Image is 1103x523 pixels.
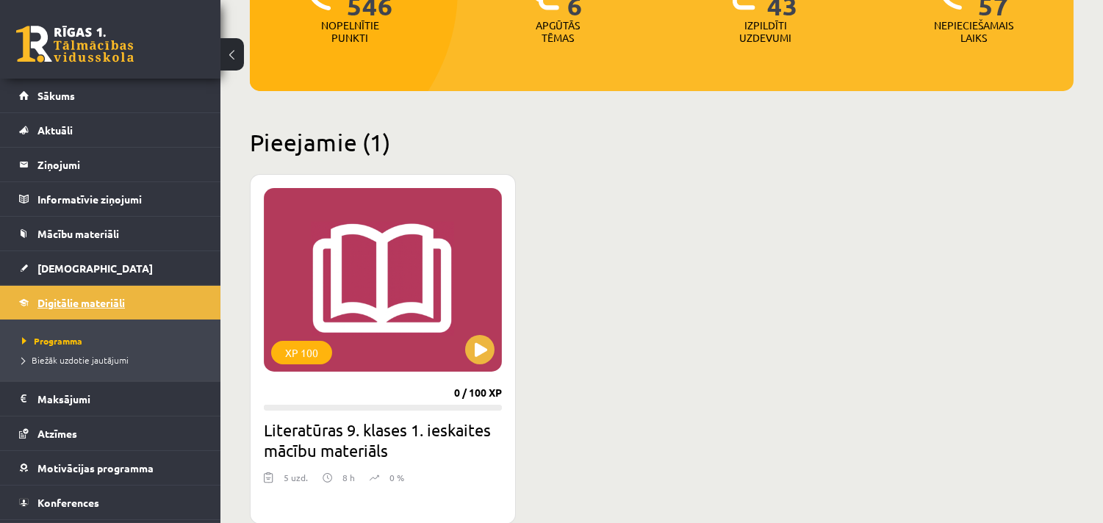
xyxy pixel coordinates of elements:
[19,286,202,320] a: Digitālie materiāli
[22,334,206,347] a: Programma
[19,251,202,285] a: [DEMOGRAPHIC_DATA]
[37,296,125,309] span: Digitālie materiāli
[19,451,202,485] a: Motivācijas programma
[19,486,202,519] a: Konferences
[37,461,154,475] span: Motivācijas programma
[19,79,202,112] a: Sākums
[264,419,502,461] h2: Literatūras 9. klases 1. ieskaites mācību materiāls
[22,335,82,347] span: Programma
[19,148,202,181] a: Ziņojumi
[22,353,206,367] a: Biežāk uzdotie jautājumi
[19,382,202,416] a: Maksājumi
[284,471,308,493] div: 5 uzd.
[737,19,794,44] p: Izpildīti uzdevumi
[19,113,202,147] a: Aktuāli
[389,471,404,484] p: 0 %
[321,19,379,44] p: Nopelnītie punkti
[22,354,129,366] span: Biežāk uzdotie jautājumi
[19,217,202,250] a: Mācību materiāli
[37,148,202,181] legend: Ziņojumi
[19,416,202,450] a: Atzīmes
[37,89,75,102] span: Sākums
[934,19,1013,44] p: Nepieciešamais laiks
[37,182,202,216] legend: Informatīvie ziņojumi
[342,471,355,484] p: 8 h
[271,341,332,364] div: XP 100
[37,261,153,275] span: [DEMOGRAPHIC_DATA]
[529,19,586,44] p: Apgūtās tēmas
[16,26,134,62] a: Rīgas 1. Tālmācības vidusskola
[37,382,202,416] legend: Maksājumi
[37,123,73,137] span: Aktuāli
[250,128,1074,156] h2: Pieejamie (1)
[37,427,77,440] span: Atzīmes
[19,182,202,216] a: Informatīvie ziņojumi
[37,496,99,509] span: Konferences
[37,227,119,240] span: Mācību materiāli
